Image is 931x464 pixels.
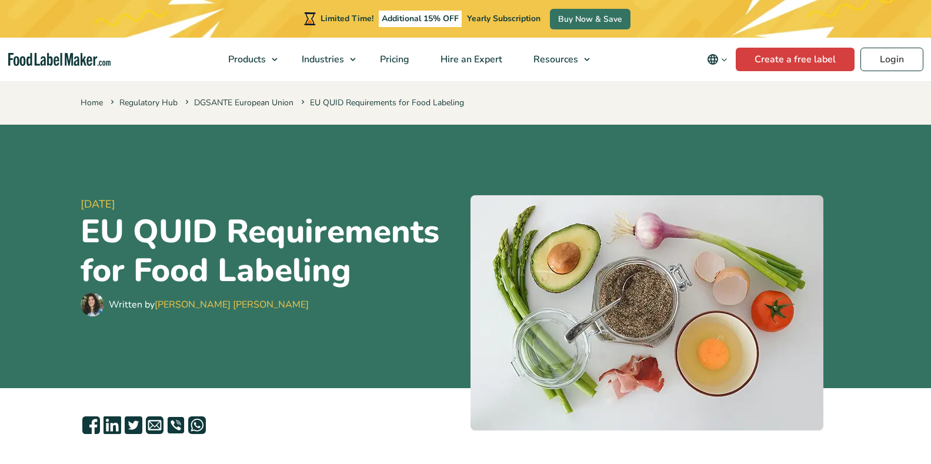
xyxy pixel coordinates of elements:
[81,293,104,316] img: Maria Abi Hanna - Food Label Maker
[194,97,293,108] a: DGSANTE European Union
[376,53,411,66] span: Pricing
[860,48,923,71] a: Login
[425,38,515,81] a: Hire an Expert
[518,38,596,81] a: Resources
[467,13,540,24] span: Yearly Subscription
[81,97,103,108] a: Home
[213,38,283,81] a: Products
[299,97,464,108] span: EU QUID Requirements for Food Labeling
[155,298,309,311] a: [PERSON_NAME] [PERSON_NAME]
[550,9,630,29] a: Buy Now & Save
[81,212,461,290] h1: EU QUID Requirements for Food Labeling
[437,53,503,66] span: Hire an Expert
[365,38,422,81] a: Pricing
[379,11,462,27] span: Additional 15% OFF
[530,53,579,66] span: Resources
[298,53,345,66] span: Industries
[225,53,267,66] span: Products
[119,97,178,108] a: Regulatory Hub
[8,53,111,66] a: Food Label Maker homepage
[109,298,309,312] div: Written by
[81,196,461,212] span: [DATE]
[321,13,373,24] span: Limited Time!
[736,48,855,71] a: Create a free label
[699,48,736,71] button: Change language
[286,38,362,81] a: Industries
